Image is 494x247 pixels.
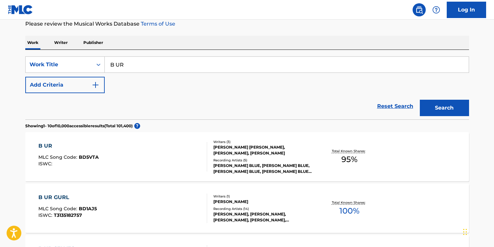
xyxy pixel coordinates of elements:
a: Public Search [413,3,426,16]
span: 95 % [341,154,357,165]
span: BD1AJ5 [79,206,97,212]
span: MLC Song Code : [38,206,79,212]
img: 9d2ae6d4665cec9f34b9.svg [92,81,99,89]
div: B UR GURL [38,194,97,201]
div: Recording Artists ( 5 ) [213,158,312,163]
p: Please review the Musical Works Database [25,20,469,28]
span: ISWC : [38,161,54,167]
button: Add Criteria [25,77,105,93]
form: Search Form [25,56,469,119]
a: B UR GURLMLC Song Code:BD1AJ5ISWC:T3135182757Writers (1)[PERSON_NAME]Recording Artists (14)[PERSO... [25,184,469,233]
img: search [415,6,423,14]
div: [PERSON_NAME], [PERSON_NAME], [PERSON_NAME], [PERSON_NAME], [PERSON_NAME] [213,211,312,223]
img: MLC Logo [8,5,33,14]
span: ISWC : [38,212,54,218]
div: [PERSON_NAME] [213,199,312,205]
span: MLC Song Code : [38,154,79,160]
p: Writer [52,36,70,50]
button: Search [420,100,469,116]
a: Log In [447,2,486,18]
div: [PERSON_NAME] [PERSON_NAME], [PERSON_NAME], [PERSON_NAME] [213,144,312,156]
p: Showing 1 - 10 of 10,000 accessible results (Total 101,400 ) [25,123,133,129]
a: Reset Search [374,99,417,113]
div: Writers ( 1 ) [213,194,312,199]
div: B UR [38,142,99,150]
p: Publisher [81,36,105,50]
iframe: Chat Widget [461,216,494,247]
span: 100 % [339,205,359,217]
a: B URMLC Song Code:BD5VTAISWC:Writers (3)[PERSON_NAME] [PERSON_NAME], [PERSON_NAME], [PERSON_NAME]... [25,132,469,181]
span: BD5VTA [79,154,99,160]
div: [PERSON_NAME] BLUE, [PERSON_NAME] BLUE, [PERSON_NAME] BLUE, [PERSON_NAME] BLUE, [PERSON_NAME] BLUE [213,163,312,175]
span: ? [134,123,140,129]
img: help [432,6,440,14]
p: Total Known Shares: [332,200,367,205]
div: Help [430,3,443,16]
div: Recording Artists ( 14 ) [213,206,312,211]
p: Total Known Shares: [332,149,367,154]
div: Writers ( 3 ) [213,139,312,144]
span: T3135182757 [54,212,82,218]
a: Terms of Use [140,21,175,27]
div: Drag [463,222,467,242]
p: Work [25,36,40,50]
div: Work Title [30,61,89,69]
